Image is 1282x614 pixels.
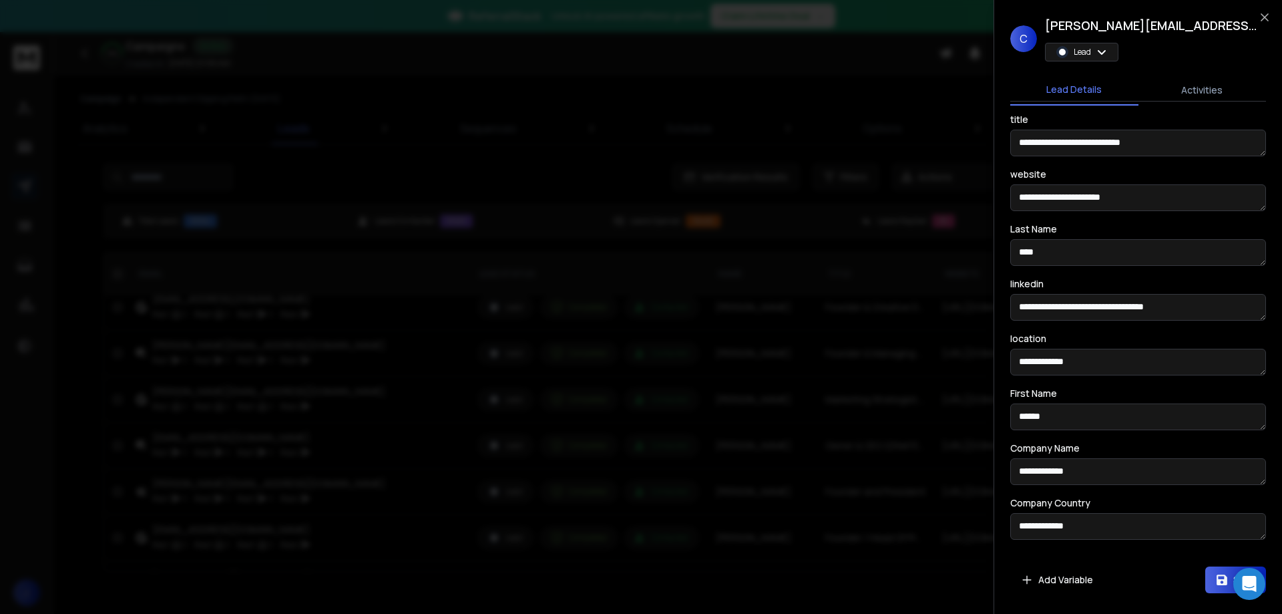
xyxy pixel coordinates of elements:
label: Last Name [1010,224,1057,234]
h1: [PERSON_NAME][EMAIL_ADDRESS][DOMAIN_NAME] [1045,16,1259,35]
label: location [1010,334,1046,343]
p: Lead [1074,47,1091,57]
label: title [1010,115,1028,124]
label: Company Name [1010,444,1080,453]
div: Open Intercom Messenger [1233,568,1265,600]
label: website [1010,170,1046,179]
label: First Name [1010,389,1057,398]
button: Add Variable [1010,567,1104,593]
button: Save [1205,567,1266,593]
label: Company Country [1010,498,1090,508]
span: C [1010,25,1037,52]
button: Activities [1138,75,1267,105]
button: Lead Details [1010,75,1138,106]
label: linkedin [1010,279,1044,289]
